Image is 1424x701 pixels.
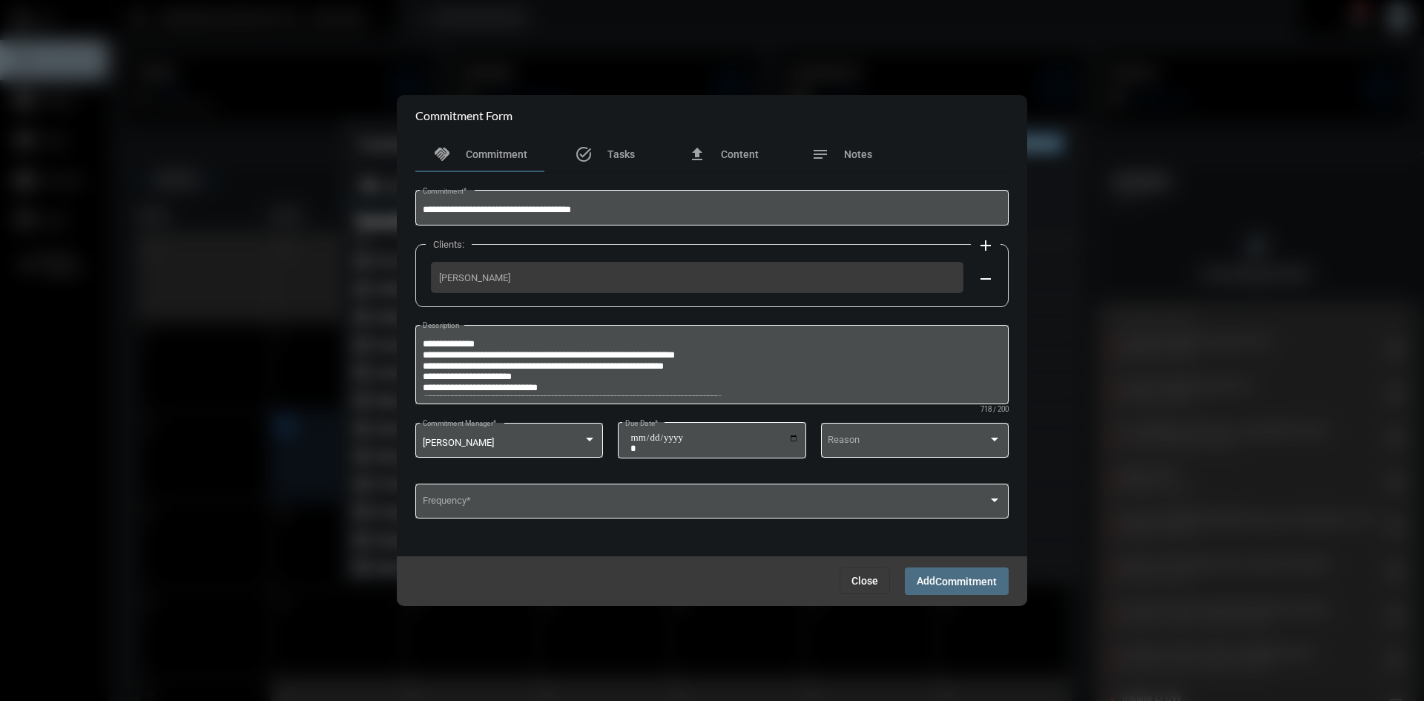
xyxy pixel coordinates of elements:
mat-icon: handshake [433,145,451,163]
h2: Commitment Form [415,108,512,122]
mat-icon: file_upload [688,145,706,163]
button: Close [840,567,890,594]
span: Notes [844,148,872,160]
mat-icon: task_alt [575,145,593,163]
button: AddCommitment [905,567,1009,595]
span: Commitment [935,576,997,588]
span: Content [721,148,759,160]
mat-icon: add [977,237,995,254]
mat-hint: 718 / 200 [980,406,1009,414]
span: Commitment [466,148,527,160]
span: Add [917,575,997,587]
span: [PERSON_NAME] [423,437,494,448]
span: [PERSON_NAME] [439,272,955,283]
span: Tasks [607,148,635,160]
label: Clients: [426,239,472,250]
mat-icon: remove [977,270,995,288]
span: Close [851,575,878,587]
mat-icon: notes [811,145,829,163]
